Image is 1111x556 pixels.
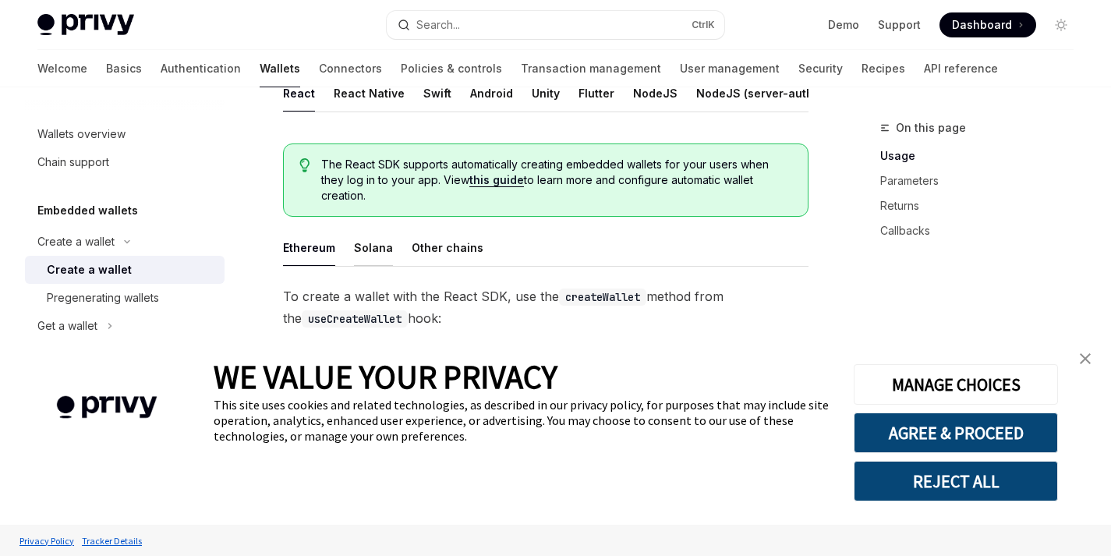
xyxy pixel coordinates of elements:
a: Usage [880,143,1086,168]
div: Get a wallet [37,317,97,335]
button: AGREE & PROCEED [854,413,1058,453]
a: Pregenerating wallets [25,284,225,312]
a: Transaction management [521,50,661,87]
code: createWallet [559,289,646,306]
a: Chain support [25,148,225,176]
button: React Native [334,75,405,112]
span: On this page [896,119,966,137]
img: company logo [23,374,190,441]
a: API reference [924,50,998,87]
div: Create a wallet [47,260,132,279]
a: Callbacks [880,218,1086,243]
a: Dashboard [939,12,1036,37]
a: Welcome [37,50,87,87]
span: Ctrl K [692,19,715,31]
img: light logo [37,14,134,36]
a: Privacy Policy [16,527,78,554]
img: close banner [1080,353,1091,364]
code: useCreateWallet [302,310,408,328]
button: Toggle dark mode [1049,12,1074,37]
button: Swift [423,75,451,112]
span: To create a wallet with the React SDK, use the method from the hook: [283,285,808,329]
button: React [283,75,315,112]
button: NodeJS (server-auth) [696,75,817,112]
button: Ethereum [283,229,335,266]
a: Returns [880,193,1086,218]
a: Wallets [260,50,300,87]
a: Demo [828,17,859,33]
div: Pregenerating wallets [47,289,159,307]
a: Wallets overview [25,120,225,148]
button: Unity [532,75,560,112]
button: Android [470,75,513,112]
a: Create a wallet [25,256,225,284]
a: Connectors [319,50,382,87]
span: WE VALUE YOUR PRIVACY [214,356,557,397]
span: The React SDK supports automatically creating embedded wallets for your users when they log in to... [321,157,793,204]
div: Search... [416,16,460,34]
a: Authentication [161,50,241,87]
button: MANAGE CHOICES [854,364,1058,405]
a: Support [878,17,921,33]
div: This site uses cookies and related technologies, as described in our privacy policy, for purposes... [214,397,830,444]
a: Basics [106,50,142,87]
a: Parameters [880,168,1086,193]
a: User management [680,50,780,87]
div: Create a wallet [37,232,115,251]
div: Chain support [37,153,109,172]
span: Dashboard [952,17,1012,33]
button: Other chains [412,229,483,266]
svg: Tip [299,158,310,172]
a: close banner [1070,343,1101,374]
button: REJECT ALL [854,461,1058,501]
h5: Embedded wallets [37,201,138,220]
a: Tracker Details [78,527,146,554]
button: Search...CtrlK [387,11,724,39]
a: Security [798,50,843,87]
div: Wallets overview [37,125,126,143]
a: Recipes [862,50,905,87]
button: Solana [354,229,393,266]
a: this guide [469,173,524,187]
a: Policies & controls [401,50,502,87]
button: NodeJS [633,75,678,112]
button: Flutter [578,75,614,112]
